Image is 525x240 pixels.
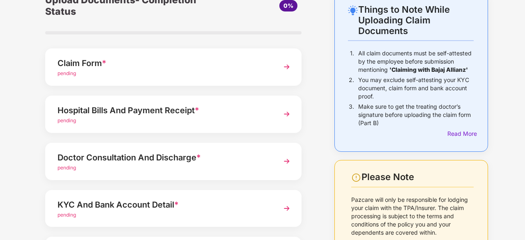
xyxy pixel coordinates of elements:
[279,201,294,216] img: svg+xml;base64,PHN2ZyBpZD0iTmV4dCIgeG1sbnM9Imh0dHA6Ly93d3cudzMub3JnLzIwMDAvc3ZnIiB3aWR0aD0iMzYiIG...
[58,212,76,218] span: pending
[447,129,474,138] div: Read More
[283,2,293,9] span: 0%
[351,196,474,237] p: Pazcare will only be responsible for lodging your claim with the TPA/Insurer. The claim processin...
[348,5,358,15] img: svg+xml;base64,PHN2ZyB4bWxucz0iaHR0cDovL3d3dy53My5vcmcvMjAwMC9zdmciIHdpZHRoPSIyNC4wOTMiIGhlaWdodD...
[58,70,76,76] span: pending
[58,151,270,164] div: Doctor Consultation And Discharge
[279,107,294,121] img: svg+xml;base64,PHN2ZyBpZD0iTmV4dCIgeG1sbnM9Imh0dHA6Ly93d3cudzMub3JnLzIwMDAvc3ZnIiB3aWR0aD0iMzYiIG...
[349,103,354,127] p: 3.
[58,198,270,211] div: KYC And Bank Account Detail
[358,4,474,36] div: Things to Note While Uploading Claim Documents
[279,154,294,169] img: svg+xml;base64,PHN2ZyBpZD0iTmV4dCIgeG1sbnM9Imh0dHA6Ly93d3cudzMub3JnLzIwMDAvc3ZnIiB3aWR0aD0iMzYiIG...
[389,66,468,73] b: 'Claiming with Bajaj Allianz'
[349,76,354,101] p: 2.
[358,76,474,101] p: You may exclude self-attesting your KYC document, claim form and bank account proof.
[350,49,354,74] p: 1.
[279,59,294,74] img: svg+xml;base64,PHN2ZyBpZD0iTmV4dCIgeG1sbnM9Imh0dHA6Ly93d3cudzMub3JnLzIwMDAvc3ZnIiB3aWR0aD0iMzYiIG...
[362,171,474,183] div: Please Note
[58,165,76,171] span: pending
[358,103,474,127] p: Make sure to get the treating doctor’s signature before uploading the claim form (Part B)
[358,49,474,74] p: All claim documents must be self-attested by the employee before submission mentioning
[58,104,270,117] div: Hospital Bills And Payment Receipt
[58,117,76,123] span: pending
[351,173,361,183] img: svg+xml;base64,PHN2ZyBpZD0iV2FybmluZ18tXzI0eDI0IiBkYXRhLW5hbWU9Ildhcm5pbmcgLSAyNHgyNCIgeG1sbnM9Im...
[58,57,270,70] div: Claim Form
